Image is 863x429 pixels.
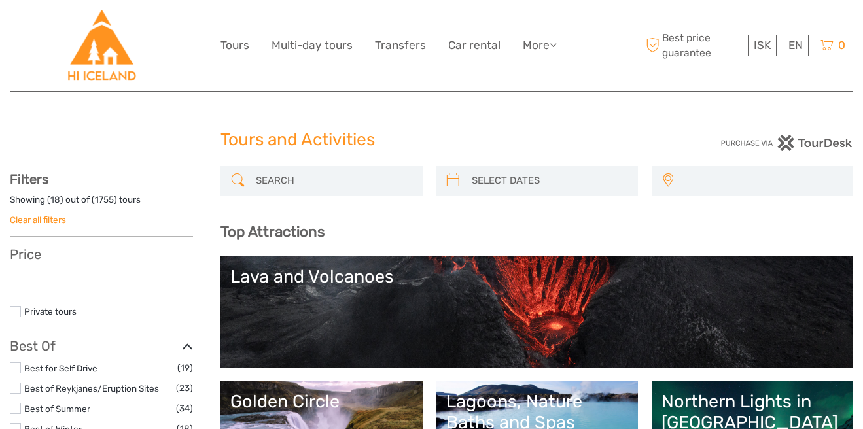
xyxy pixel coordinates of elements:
[10,214,66,225] a: Clear all filters
[448,36,501,55] a: Car rental
[230,266,843,287] div: Lava and Volcanoes
[24,403,90,414] a: Best of Summer
[523,36,557,55] a: More
[220,36,249,55] a: Tours
[836,39,847,52] span: 0
[251,169,415,192] input: SEARCH
[467,169,631,192] input: SELECT DATES
[375,36,426,55] a: Transfers
[10,338,193,354] h3: Best Of
[176,381,193,396] span: (23)
[95,194,114,206] label: 1755
[10,194,193,214] div: Showing ( ) out of ( ) tours
[220,129,643,150] h1: Tours and Activities
[720,135,853,151] img: PurchaseViaTourDesk.png
[10,247,193,262] h3: Price
[783,35,809,56] div: EN
[24,306,77,317] a: Private tours
[66,10,137,81] img: Hostelling International
[10,171,48,187] strong: Filters
[50,194,60,206] label: 18
[230,391,412,412] div: Golden Circle
[177,360,193,375] span: (19)
[24,383,159,394] a: Best of Reykjanes/Eruption Sites
[754,39,771,52] span: ISK
[272,36,353,55] a: Multi-day tours
[230,266,843,358] a: Lava and Volcanoes
[176,401,193,416] span: (34)
[220,223,325,241] b: Top Attractions
[24,363,97,373] a: Best for Self Drive
[643,31,745,60] span: Best price guarantee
